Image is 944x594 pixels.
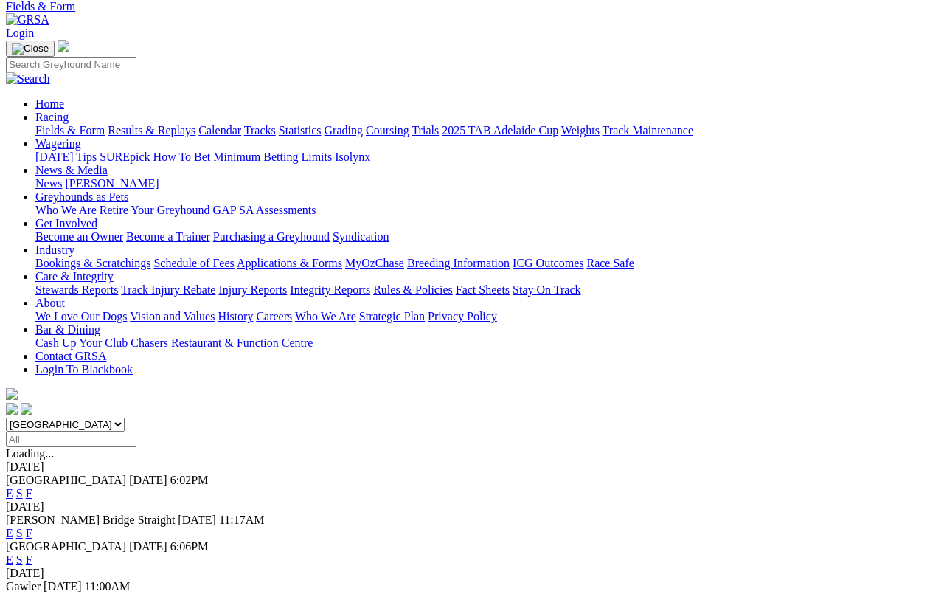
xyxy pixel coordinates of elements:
[6,388,18,400] img: logo-grsa-white.png
[35,363,133,376] a: Login To Blackbook
[35,230,123,243] a: Become an Owner
[35,177,938,190] div: News & Media
[35,151,938,164] div: Wagering
[213,230,330,243] a: Purchasing a Greyhound
[35,297,65,309] a: About
[586,257,634,269] a: Race Safe
[35,124,105,137] a: Fields & Form
[345,257,404,269] a: MyOzChase
[100,151,150,163] a: SUREpick
[35,257,150,269] a: Bookings & Scratchings
[108,124,195,137] a: Results & Replays
[44,580,82,593] span: [DATE]
[35,310,938,323] div: About
[6,27,34,39] a: Login
[85,580,131,593] span: 11:00AM
[26,487,32,500] a: F
[153,151,211,163] a: How To Bet
[6,57,136,72] input: Search
[373,283,453,296] a: Rules & Policies
[35,257,938,270] div: Industry
[6,72,50,86] img: Search
[35,310,127,322] a: We Love Our Dogs
[35,244,74,256] a: Industry
[35,204,97,216] a: Who We Are
[279,124,322,137] a: Statistics
[35,164,108,176] a: News & Media
[561,124,600,137] a: Weights
[12,43,49,55] img: Close
[35,217,97,229] a: Get Involved
[6,41,55,57] button: Toggle navigation
[359,310,425,322] a: Strategic Plan
[35,283,938,297] div: Care & Integrity
[513,283,580,296] a: Stay On Track
[6,474,126,486] span: [GEOGRAPHIC_DATA]
[6,580,41,593] span: Gawler
[35,350,106,362] a: Contact GRSA
[513,257,583,269] a: ICG Outcomes
[213,151,332,163] a: Minimum Betting Limits
[456,283,510,296] a: Fact Sheets
[366,124,409,137] a: Coursing
[428,310,497,322] a: Privacy Policy
[256,310,292,322] a: Careers
[35,111,69,123] a: Racing
[198,124,241,137] a: Calendar
[16,527,23,539] a: S
[129,474,167,486] span: [DATE]
[335,151,370,163] a: Isolynx
[35,204,938,217] div: Greyhounds as Pets
[126,230,210,243] a: Become a Trainer
[412,124,439,137] a: Trials
[35,124,938,137] div: Racing
[35,336,938,350] div: Bar & Dining
[16,487,23,500] a: S
[6,432,136,447] input: Select date
[153,257,234,269] a: Schedule of Fees
[6,447,54,460] span: Loading...
[218,283,287,296] a: Injury Reports
[295,310,356,322] a: Who We Are
[407,257,510,269] a: Breeding Information
[333,230,389,243] a: Syndication
[6,540,126,553] span: [GEOGRAPHIC_DATA]
[16,553,23,566] a: S
[35,151,97,163] a: [DATE] Tips
[35,177,62,190] a: News
[290,283,370,296] a: Integrity Reports
[26,527,32,539] a: F
[21,403,32,415] img: twitter.svg
[58,40,69,52] img: logo-grsa-white.png
[130,310,215,322] a: Vision and Values
[6,460,938,474] div: [DATE]
[324,124,363,137] a: Grading
[442,124,558,137] a: 2025 TAB Adelaide Cup
[603,124,693,137] a: Track Maintenance
[35,230,938,244] div: Get Involved
[65,177,159,190] a: [PERSON_NAME]
[6,13,49,27] img: GRSA
[170,474,209,486] span: 6:02PM
[6,527,13,539] a: E
[6,487,13,500] a: E
[218,310,253,322] a: History
[213,204,316,216] a: GAP SA Assessments
[35,323,100,336] a: Bar & Dining
[129,540,167,553] span: [DATE]
[244,124,276,137] a: Tracks
[219,514,265,526] span: 11:17AM
[100,204,210,216] a: Retire Your Greyhound
[237,257,342,269] a: Applications & Forms
[6,567,938,580] div: [DATE]
[35,270,114,283] a: Care & Integrity
[35,283,118,296] a: Stewards Reports
[6,514,175,526] span: [PERSON_NAME] Bridge Straight
[35,336,128,349] a: Cash Up Your Club
[170,540,209,553] span: 6:06PM
[131,336,313,349] a: Chasers Restaurant & Function Centre
[6,403,18,415] img: facebook.svg
[35,97,64,110] a: Home
[6,500,938,514] div: [DATE]
[121,283,215,296] a: Track Injury Rebate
